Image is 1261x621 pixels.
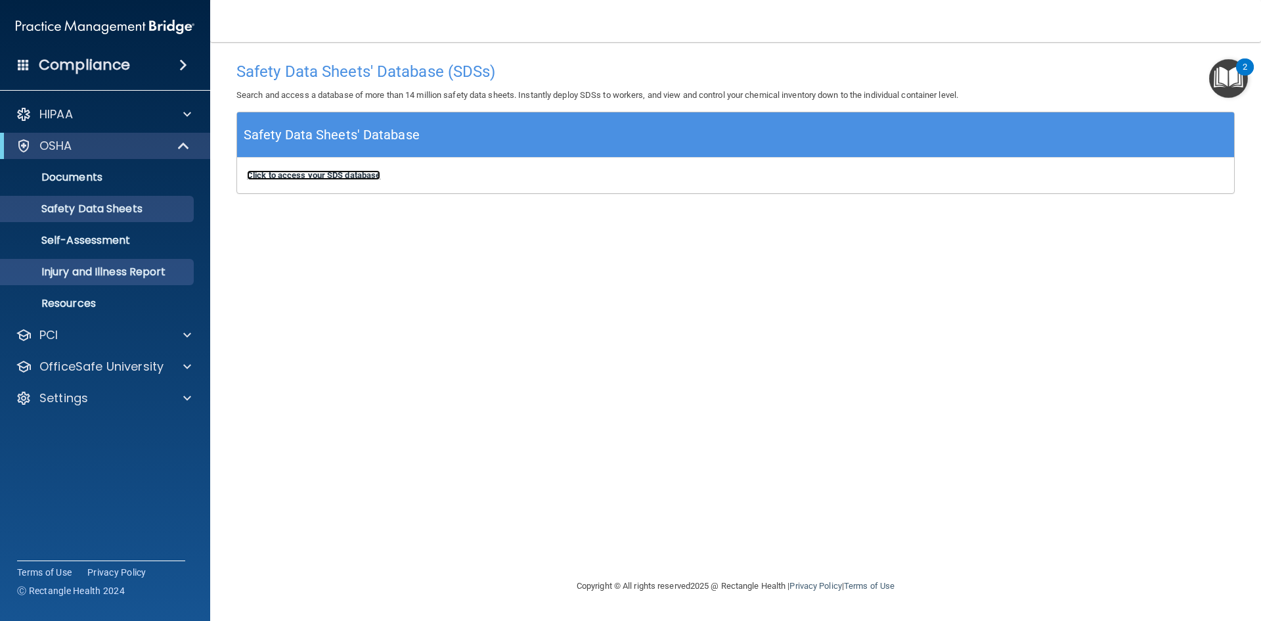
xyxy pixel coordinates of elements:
h4: Compliance [39,56,130,74]
p: PCI [39,327,58,343]
p: HIPAA [39,106,73,122]
a: PCI [16,327,191,343]
a: Terms of Use [17,566,72,579]
a: Settings [16,390,191,406]
p: Injury and Illness Report [9,265,188,279]
button: Open Resource Center, 2 new notifications [1209,59,1248,98]
div: Copyright © All rights reserved 2025 @ Rectangle Health | | [496,565,975,607]
p: Documents [9,171,188,184]
a: Privacy Policy [87,566,146,579]
h4: Safety Data Sheets' Database (SDSs) [236,63,1235,80]
p: Settings [39,390,88,406]
p: Self-Assessment [9,234,188,247]
h5: Safety Data Sheets' Database [244,124,420,147]
a: Terms of Use [844,581,895,591]
a: OSHA [16,138,190,154]
a: Privacy Policy [789,581,841,591]
span: Ⓒ Rectangle Health 2024 [17,584,125,597]
p: Search and access a database of more than 14 million safety data sheets. Instantly deploy SDSs to... [236,87,1235,103]
p: OfficeSafe University [39,359,164,375]
p: OSHA [39,138,72,154]
img: PMB logo [16,14,194,40]
div: 2 [1243,67,1247,84]
p: Safety Data Sheets [9,202,188,216]
a: Click to access your SDS database [247,170,380,180]
p: Resources [9,297,188,310]
a: OfficeSafe University [16,359,191,375]
a: HIPAA [16,106,191,122]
